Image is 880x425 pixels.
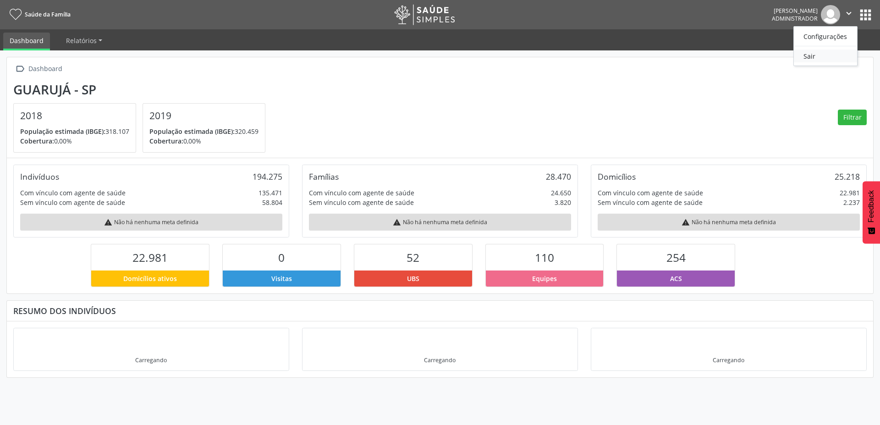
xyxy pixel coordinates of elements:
h4: 2018 [20,110,129,121]
ul:  [793,26,858,66]
span: Feedback [867,190,875,222]
i: warning [104,218,112,226]
div: 28.470 [546,171,571,182]
h4: 2019 [149,110,258,121]
div: Indivíduos [20,171,59,182]
div: Domicílios [598,171,636,182]
span: Cobertura: [149,137,183,145]
i: warning [682,218,690,226]
span: 254 [666,250,686,265]
div: [PERSON_NAME] [772,7,818,15]
div: Resumo dos indivíduos [13,306,867,316]
div: Com vínculo com agente de saúde [309,188,414,198]
p: 0,00% [20,136,129,146]
span: Administrador [772,15,818,22]
span: População estimada (IBGE): [149,127,235,136]
span: ACS [670,274,682,283]
i:  [844,8,854,18]
span: Relatórios [66,36,97,45]
button:  [840,5,858,24]
a:  Dashboard [13,62,64,76]
span: Saúde da Família [25,11,71,18]
div: 24.650 [551,188,571,198]
img: img [821,5,840,24]
p: 0,00% [149,136,258,146]
button: apps [858,7,874,23]
div: 3.820 [555,198,571,207]
div: Guarujá - SP [13,82,272,97]
div: Carregando [135,356,167,364]
span: População estimada (IBGE): [20,127,105,136]
div: 135.471 [258,188,282,198]
a: Dashboard [3,33,50,50]
div: Não há nenhuma meta definida [20,214,282,231]
i:  [13,62,27,76]
div: Não há nenhuma meta definida [309,214,571,231]
span: Visitas [271,274,292,283]
a: Relatórios [60,33,109,49]
button: Feedback - Mostrar pesquisa [863,181,880,243]
div: 25.218 [835,171,860,182]
div: Sem vínculo com agente de saúde [598,198,703,207]
a: Saúde da Família [6,7,71,22]
div: Não há nenhuma meta definida [598,214,860,231]
p: 318.107 [20,127,129,136]
div: 58.804 [262,198,282,207]
div: 22.981 [840,188,860,198]
a: Sair [794,50,857,62]
i: warning [393,218,401,226]
p: 320.459 [149,127,258,136]
span: Cobertura: [20,137,54,145]
span: 110 [535,250,554,265]
span: Domicílios ativos [123,274,177,283]
div: Carregando [424,356,456,364]
div: Com vínculo com agente de saúde [598,188,703,198]
span: UBS [407,274,419,283]
div: Famílias [309,171,339,182]
div: Carregando [713,356,744,364]
div: 194.275 [253,171,282,182]
div: Com vínculo com agente de saúde [20,188,126,198]
div: Sem vínculo com agente de saúde [20,198,125,207]
a: Configurações [794,30,857,43]
button: Filtrar [838,110,867,125]
span: 52 [407,250,419,265]
span: Equipes [532,274,557,283]
div: Dashboard [27,62,64,76]
div: 2.237 [843,198,860,207]
span: 22.981 [132,250,168,265]
span: 0 [278,250,285,265]
div: Sem vínculo com agente de saúde [309,198,414,207]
